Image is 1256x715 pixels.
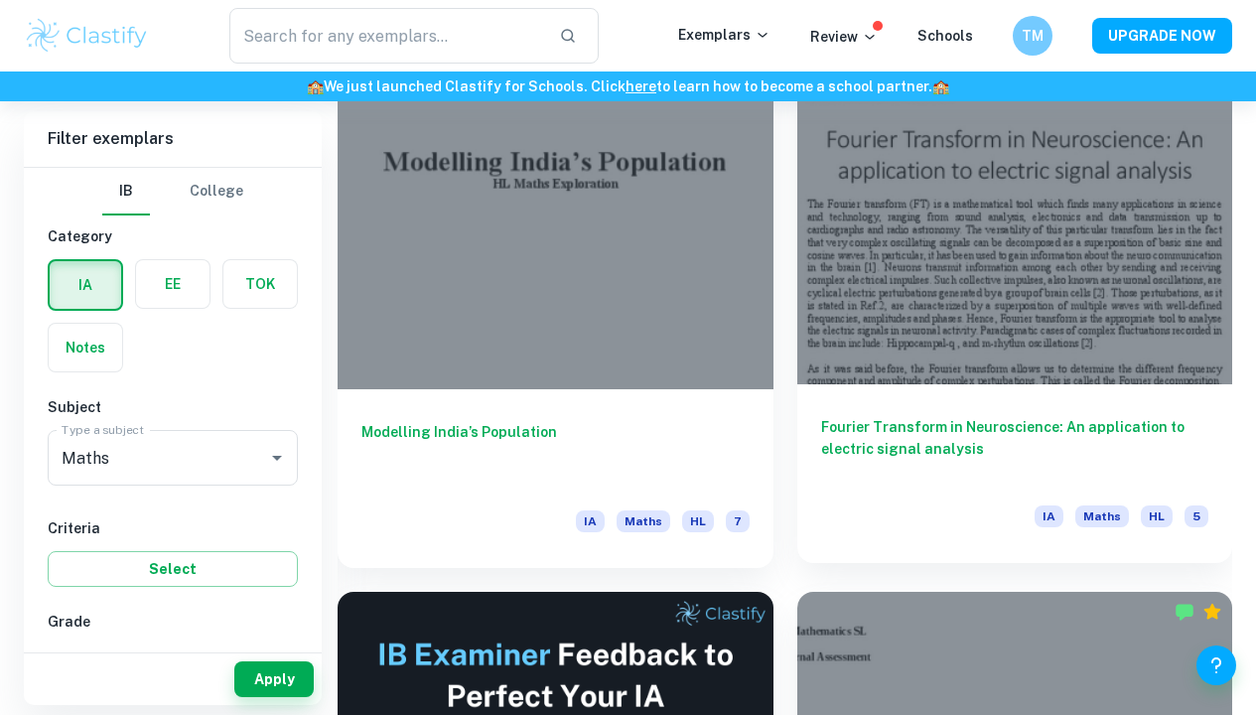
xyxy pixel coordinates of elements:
[102,168,150,215] button: IB
[1202,602,1222,622] div: Premium
[1035,505,1063,527] span: IA
[917,28,973,44] a: Schools
[24,16,150,56] img: Clastify logo
[361,421,750,487] h6: Modelling India’s Population
[1141,505,1173,527] span: HL
[617,510,670,532] span: Maths
[50,261,121,309] button: IA
[4,75,1252,97] h6: We just launched Clastify for Schools. Click to learn how to become a school partner.
[48,611,298,633] h6: Grade
[626,78,656,94] a: here
[932,78,949,94] span: 🏫
[576,510,605,532] span: IA
[48,396,298,418] h6: Subject
[678,24,770,46] p: Exemplars
[1092,18,1232,54] button: UPGRADE NOW
[49,324,122,371] button: Notes
[338,63,773,568] a: Modelling India’s PopulationIAMathsHL7
[1022,25,1045,47] h6: TM
[102,168,243,215] div: Filter type choice
[234,661,314,697] button: Apply
[263,444,291,472] button: Open
[797,63,1233,568] a: Fourier Transform in Neuroscience: An application to electric signal analysisIAMathsHL5
[682,510,714,532] span: HL
[726,510,750,532] span: 7
[62,421,144,438] label: Type a subject
[1196,645,1236,685] button: Help and Feedback
[223,260,297,308] button: TOK
[190,168,243,215] button: College
[24,111,322,167] h6: Filter exemplars
[48,517,298,539] h6: Criteria
[136,260,209,308] button: EE
[1175,602,1194,622] img: Marked
[810,26,878,48] p: Review
[821,416,1209,482] h6: Fourier Transform in Neuroscience: An application to electric signal analysis
[1075,505,1129,527] span: Maths
[1185,505,1208,527] span: 5
[229,8,543,64] input: Search for any exemplars...
[1013,16,1052,56] button: TM
[48,551,298,587] button: Select
[48,225,298,247] h6: Category
[307,78,324,94] span: 🏫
